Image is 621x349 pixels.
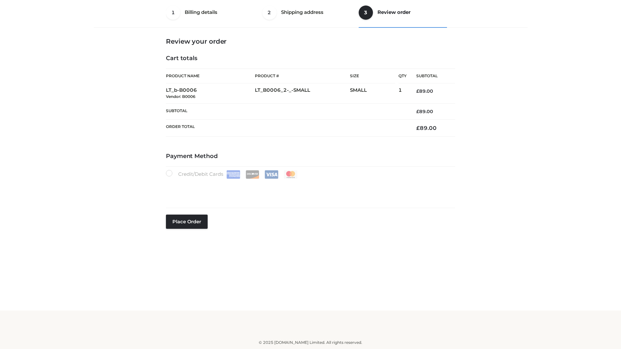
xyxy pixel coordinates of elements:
td: SMALL [350,83,398,104]
th: Order Total [166,120,407,137]
bdi: 89.00 [416,125,437,131]
img: Amex [226,170,240,179]
bdi: 89.00 [416,109,433,114]
th: Subtotal [407,69,455,83]
img: Discover [245,170,259,179]
th: Product Name [166,69,255,83]
h4: Cart totals [166,55,455,62]
td: LT_b-B0006 [166,83,255,104]
th: Subtotal [166,103,407,119]
h4: Payment Method [166,153,455,160]
small: Vendor: B0006 [166,94,195,99]
div: © 2025 [DOMAIN_NAME] Limited. All rights reserved. [96,339,525,346]
button: Place order [166,215,208,229]
label: Credit/Debit Cards [166,170,298,179]
span: £ [416,88,419,94]
img: Mastercard [284,170,298,179]
td: LT_B0006_2-_-SMALL [255,83,350,104]
span: £ [416,125,420,131]
iframe: Secure payment input frame [165,177,454,201]
td: 1 [398,83,407,104]
th: Product # [255,69,350,83]
h3: Review your order [166,37,455,45]
img: Visa [265,170,278,179]
th: Size [350,69,395,83]
th: Qty [398,69,407,83]
bdi: 89.00 [416,88,433,94]
span: £ [416,109,419,114]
